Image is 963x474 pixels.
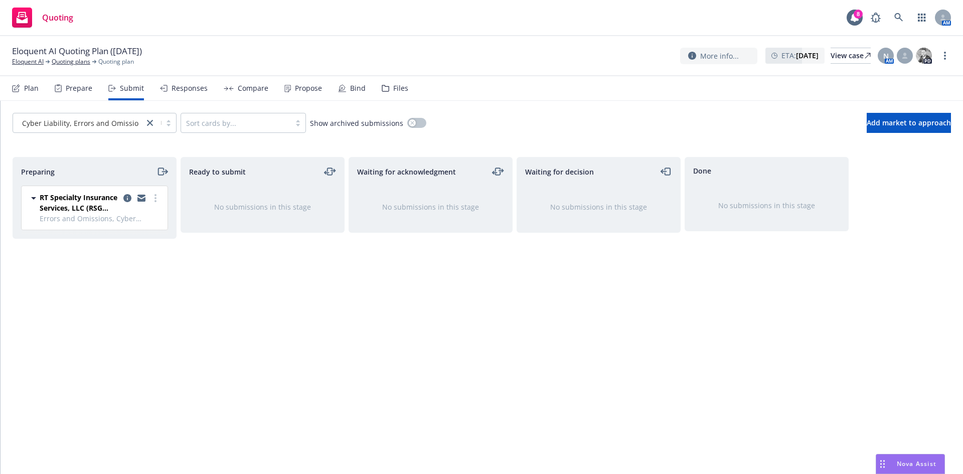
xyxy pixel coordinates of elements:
span: Quoting [42,14,73,22]
a: moveLeft [660,166,672,178]
div: Responses [172,84,208,92]
a: moveLeftRight [324,166,336,178]
a: View case [831,48,871,64]
span: More info... [700,51,739,61]
div: Plan [24,84,39,92]
a: more [149,192,162,204]
span: Waiting for decision [525,167,594,177]
span: Show archived submissions [310,118,403,128]
div: Files [393,84,408,92]
span: Cyber Liability, Errors and Omissions [22,118,146,128]
a: more [939,50,951,62]
a: close [144,117,156,129]
span: Add market to approach [867,118,951,127]
span: Errors and Omissions, Cyber Liability [40,213,162,224]
div: Submit [120,84,144,92]
strong: [DATE] [796,51,819,60]
a: Search [889,8,909,28]
span: Eloquent AI Quoting Plan ([DATE]) [12,45,142,57]
div: No submissions in this stage [701,200,832,211]
span: N [883,51,889,61]
button: Nova Assist [876,454,945,474]
div: View case [831,48,871,63]
a: Switch app [912,8,932,28]
span: Done [693,166,711,176]
span: Waiting for acknowledgment [357,167,456,177]
a: moveRight [156,166,168,178]
a: Quoting [8,4,77,32]
span: Nova Assist [897,459,936,468]
span: RT Specialty Insurance Services, LLC (RSG Specialty, LLC) [40,192,119,213]
span: ETA : [781,50,819,61]
div: Compare [238,84,268,92]
div: 8 [854,10,863,19]
span: Preparing [21,167,55,177]
span: Ready to submit [189,167,246,177]
div: Prepare [66,84,92,92]
a: Eloquent AI [12,57,44,66]
span: Quoting plan [98,57,134,66]
div: No submissions in this stage [533,202,664,212]
img: photo [916,48,932,64]
span: Cyber Liability, Errors and Omissions [18,118,139,128]
a: moveLeftRight [492,166,504,178]
a: Quoting plans [52,57,90,66]
a: Report a Bug [866,8,886,28]
div: Drag to move [876,454,889,473]
button: More info... [680,48,757,64]
div: No submissions in this stage [197,202,328,212]
button: Add market to approach [867,113,951,133]
a: copy logging email [135,192,147,204]
div: Bind [350,84,366,92]
a: copy logging email [121,192,133,204]
div: No submissions in this stage [365,202,496,212]
div: Propose [295,84,322,92]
